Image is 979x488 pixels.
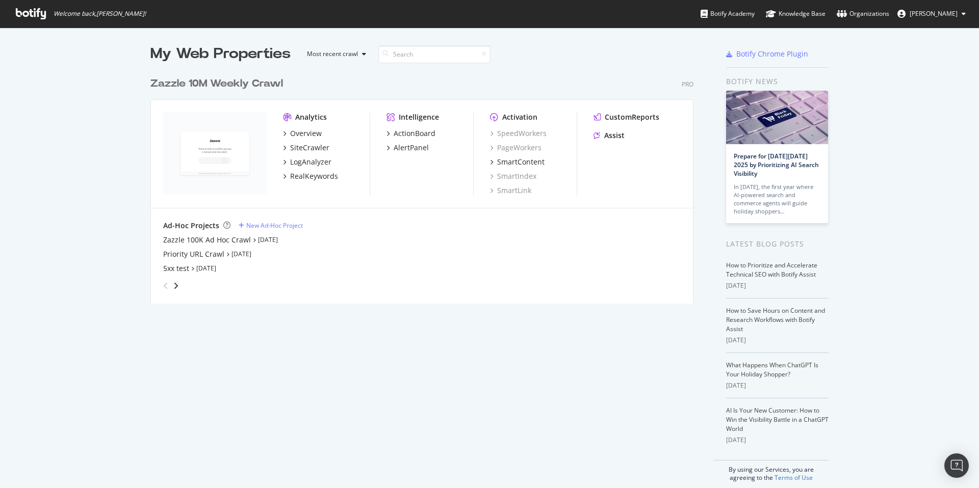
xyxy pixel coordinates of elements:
[726,361,818,378] a: What Happens When ChatGPT Is Your Holiday Shopper?
[196,264,216,273] a: [DATE]
[246,221,303,230] div: New Ad-Hoc Project
[399,112,439,122] div: Intelligence
[775,473,813,482] a: Terms of Use
[299,46,370,62] button: Most recent crawl
[172,281,179,291] div: angle-right
[605,112,659,122] div: CustomReports
[490,157,545,167] a: SmartContent
[290,157,331,167] div: LogAnalyzer
[387,143,429,153] a: AlertPanel
[290,171,338,181] div: RealKeywords
[150,64,702,304] div: grid
[239,221,303,230] a: New Ad-Hoc Project
[726,406,829,433] a: AI Is Your New Customer: How to Win the Visibility Battle in a ChatGPT World
[150,76,283,91] div: Zazzle 10M Weekly Crawl
[159,278,172,294] div: angle-left
[726,281,829,290] div: [DATE]
[701,9,755,19] div: Botify Academy
[837,9,889,19] div: Organizations
[713,460,829,482] div: By using our Services, you are agreeing to the
[394,128,435,139] div: ActionBoard
[734,152,819,178] a: Prepare for [DATE][DATE] 2025 by Prioritizing AI Search Visibility
[231,250,251,258] a: [DATE]
[307,51,358,57] div: Most recent crawl
[490,185,531,196] a: SmartLink
[726,336,829,345] div: [DATE]
[394,143,429,153] div: AlertPanel
[726,261,817,279] a: How to Prioritize and Accelerate Technical SEO with Botify Assist
[283,157,331,167] a: LogAnalyzer
[502,112,537,122] div: Activation
[387,128,435,139] a: ActionBoard
[290,128,322,139] div: Overview
[283,171,338,181] a: RealKeywords
[682,80,693,89] div: Pro
[726,381,829,390] div: [DATE]
[163,235,251,245] a: Zazzle 100K Ad Hoc Crawl
[490,128,547,139] a: SpeedWorkers
[163,221,219,231] div: Ad-Hoc Projects
[736,49,808,59] div: Botify Chrome Plugin
[944,453,969,478] div: Open Intercom Messenger
[150,44,291,64] div: My Web Properties
[378,45,491,63] input: Search
[726,49,808,59] a: Botify Chrome Plugin
[604,130,625,141] div: Assist
[150,76,287,91] a: Zazzle 10M Weekly Crawl
[766,9,826,19] div: Knowledge Base
[594,130,625,141] a: Assist
[258,235,278,244] a: [DATE]
[734,183,820,215] div: In [DATE], the first year where AI-powered search and commerce agents will guide holiday shoppers…
[910,9,958,18] span: Colin Ma
[726,91,828,144] img: Prepare for Black Friday 2025 by Prioritizing AI Search Visibility
[283,143,329,153] a: SiteCrawler
[163,112,267,195] img: zazzle.com
[726,238,829,250] div: Latest Blog Posts
[726,306,825,333] a: How to Save Hours on Content and Research Workflows with Botify Assist
[594,112,659,122] a: CustomReports
[54,10,146,18] span: Welcome back, [PERSON_NAME] !
[295,112,327,122] div: Analytics
[497,157,545,167] div: SmartContent
[283,128,322,139] a: Overview
[889,6,974,22] button: [PERSON_NAME]
[163,263,189,274] a: 5xx test
[490,171,536,181] a: SmartIndex
[726,436,829,445] div: [DATE]
[490,143,542,153] a: PageWorkers
[726,76,829,87] div: Botify news
[290,143,329,153] div: SiteCrawler
[163,249,224,259] a: Priority URL Crawl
